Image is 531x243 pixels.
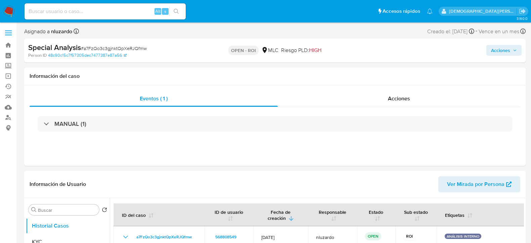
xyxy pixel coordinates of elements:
span: Asignado a [24,28,72,35]
div: MLC [261,47,278,54]
span: HIGH [309,46,321,54]
b: Person ID [28,52,47,58]
span: Acciones [388,95,410,102]
span: Ver Mirada por Persona [447,176,504,192]
h1: Información del caso [30,73,520,80]
h3: MANUAL (1) [54,120,86,128]
p: OPEN - ROI [228,46,259,55]
span: Riesgo PLD: [281,47,321,54]
span: - [476,27,477,36]
span: Acciones [491,45,510,56]
span: Alt [155,8,161,14]
button: Ver Mirada por Persona [438,176,520,192]
button: search-icon [169,7,183,16]
b: Special Analysis [28,42,81,53]
button: Volver al orden por defecto [102,207,107,214]
input: Buscar [38,207,96,213]
p: cristian.porley@mercadolibre.com [449,8,517,14]
div: MANUAL (1) [38,116,512,132]
a: Notificaciones [427,8,433,14]
div: Creado el: [DATE] [427,27,474,36]
a: Salir [519,8,526,15]
a: 48c90c15c7f57305dec7477387e87a56 [48,52,127,58]
span: Eventos ( 1 ) [140,95,168,102]
button: Buscar [31,207,37,212]
span: Vence en un mes [479,28,519,35]
b: nluzardo [50,28,72,35]
h1: Información de Usuario [30,181,86,188]
span: # a7FzQo3c3gjnktQpXeRJQfmw [81,45,147,52]
span: Accesos rápidos [383,8,420,15]
input: Buscar usuario o caso... [25,7,186,16]
button: Historial Casos [26,218,110,234]
button: Acciones [486,45,522,56]
span: s [164,8,166,14]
